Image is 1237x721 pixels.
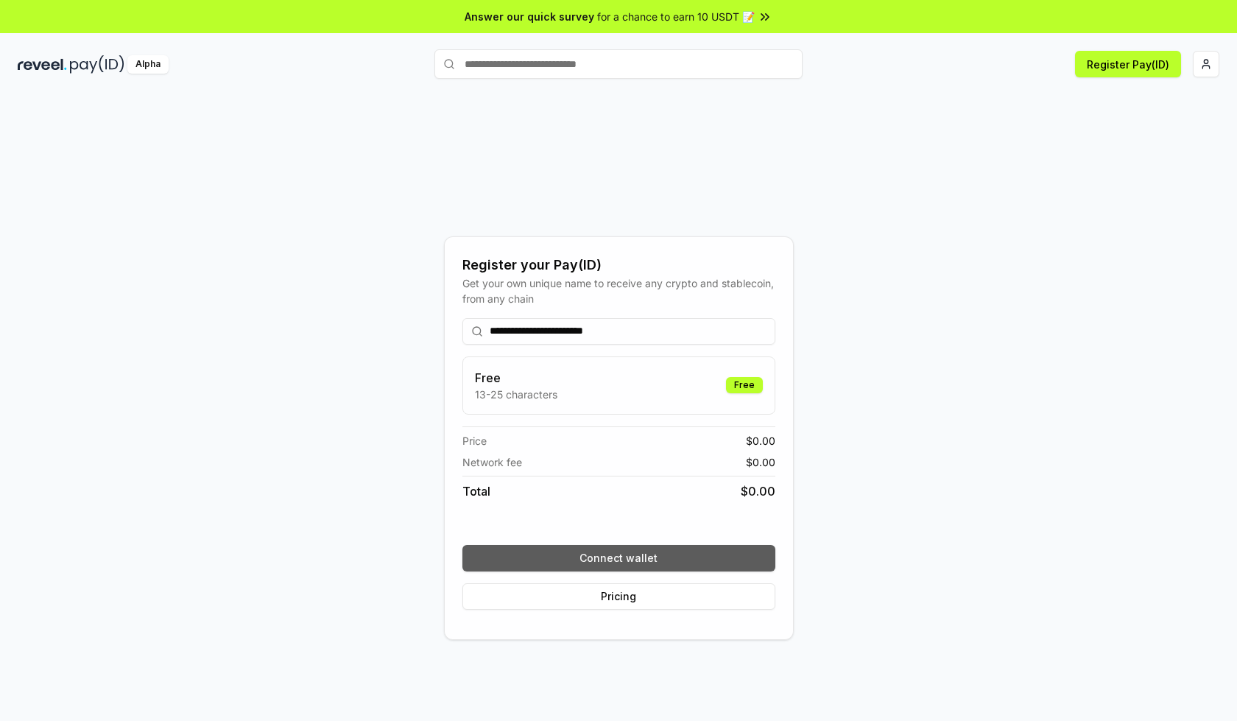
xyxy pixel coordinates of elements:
span: Total [462,482,490,500]
span: Network fee [462,454,522,470]
p: 13-25 characters [475,387,557,402]
span: $ 0.00 [746,433,775,449]
span: $ 0.00 [741,482,775,500]
button: Connect wallet [462,545,775,571]
img: reveel_dark [18,55,67,74]
button: Pricing [462,583,775,610]
button: Register Pay(ID) [1075,51,1181,77]
img: pay_id [70,55,124,74]
span: Answer our quick survey [465,9,594,24]
div: Alpha [127,55,169,74]
span: for a chance to earn 10 USDT 📝 [597,9,755,24]
div: Get your own unique name to receive any crypto and stablecoin, from any chain [462,275,775,306]
span: Price [462,433,487,449]
span: $ 0.00 [746,454,775,470]
h3: Free [475,369,557,387]
div: Free [726,377,763,393]
div: Register your Pay(ID) [462,255,775,275]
